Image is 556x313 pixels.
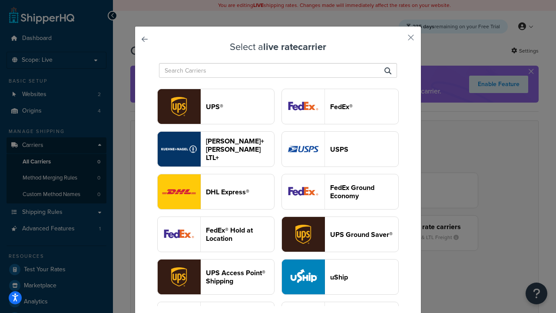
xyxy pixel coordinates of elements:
[281,174,399,210] button: smartPost logoFedEx Ground Economy
[330,183,398,200] header: FedEx Ground Economy
[157,174,275,210] button: dhl logoDHL Express®
[206,188,274,196] header: DHL Express®
[330,230,398,239] header: UPS Ground Saver®
[206,103,274,111] header: UPS®
[206,137,274,162] header: [PERSON_NAME]+[PERSON_NAME] LTL+
[282,217,324,252] img: surePost logo
[158,89,200,124] img: ups logo
[281,131,399,167] button: usps logoUSPS
[157,42,399,52] h3: Select a
[206,226,274,243] header: FedEx® Hold at Location
[282,132,324,166] img: usps logo
[282,174,324,209] img: smartPost logo
[157,131,275,167] button: reTransFreight logo[PERSON_NAME]+[PERSON_NAME] LTL+
[158,260,200,294] img: accessPoint logo
[159,63,397,78] input: Search Carriers
[157,89,275,124] button: ups logoUPS®
[157,259,275,295] button: accessPoint logoUPS Access Point® Shipping
[206,269,274,285] header: UPS Access Point® Shipping
[330,103,398,111] header: FedEx®
[263,40,326,54] strong: live rate carrier
[281,259,399,295] button: uShip logouShip
[158,174,200,209] img: dhl logo
[330,273,398,281] header: uShip
[330,145,398,153] header: USPS
[282,89,324,124] img: fedEx logo
[281,216,399,252] button: surePost logoUPS Ground Saver®
[282,260,324,294] img: uShip logo
[158,132,200,166] img: reTransFreight logo
[158,217,200,252] img: fedExLocation logo
[157,216,275,252] button: fedExLocation logoFedEx® Hold at Location
[281,89,399,124] button: fedEx logoFedEx®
